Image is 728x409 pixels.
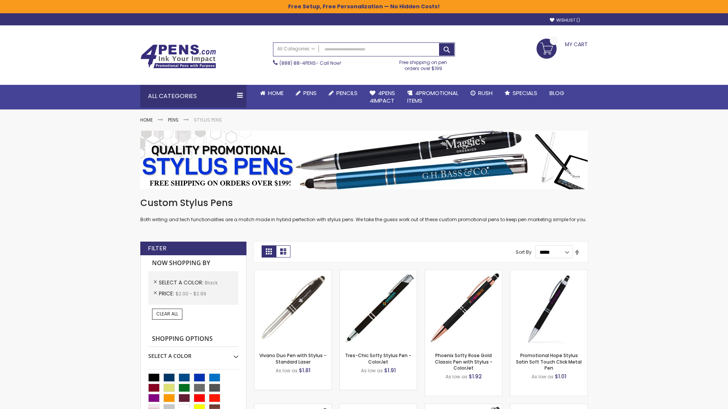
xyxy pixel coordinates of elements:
span: Blog [549,89,564,97]
span: $1.92 [469,373,482,380]
a: (888) 88-4PENS [279,60,316,66]
span: Home [268,89,284,97]
a: Pens [290,85,323,101]
span: $1.91 [384,367,396,374]
span: $1.81 [299,367,311,374]
a: 4Pens4impact [364,85,401,109]
img: Vivano Duo Pen with Stylus - Standard Laser-Black [254,270,331,347]
span: $1.01 [555,373,566,380]
span: All Categories [277,46,315,52]
span: 4PROMOTIONAL ITEMS [407,89,458,105]
img: 4Pens Custom Pens and Promotional Products [140,44,216,69]
span: Clear All [156,311,178,317]
a: All Categories [273,43,319,55]
span: $2.00 - $2.99 [176,290,206,297]
span: Pens [303,89,317,97]
div: Free shipping on pen orders over $199 [392,56,455,72]
a: Rush [464,85,499,101]
a: 4PROMOTIONALITEMS [401,85,464,109]
span: Rush [478,89,493,97]
a: Pencils [323,85,364,101]
span: Pencils [336,89,358,97]
img: Promotional Hope Stylus Satin Soft Touch Click Metal Pen-Black [510,270,587,347]
span: Black [205,279,218,286]
img: Tres-Chic Softy Stylus Pen - ColorJet-Black [340,270,417,347]
a: Specials [499,85,543,101]
a: Phoenix Softy Rose Gold Classic Pen with Stylus - ColorJet [435,352,493,371]
img: Phoenix Softy Rose Gold Classic Pen with Stylus - ColorJet-Black [425,270,502,347]
strong: Now Shopping by [148,255,238,271]
a: Vivano Duo Pen with Stylus - Standard Laser [259,352,326,365]
a: Phoenix Softy Rose Gold Classic Pen with Stylus - ColorJet-Black [425,270,502,276]
a: Clear All [152,309,182,319]
div: Select A Color [148,347,238,360]
span: Price [159,290,176,297]
div: All Categories [140,85,246,108]
span: Specials [513,89,537,97]
span: Select A Color [159,279,205,286]
span: As low as [446,373,468,380]
a: Tres-Chic Softy Stylus Pen - ColorJet-Black [340,270,417,276]
strong: Filter [148,244,166,253]
span: As low as [532,373,554,380]
a: Wishlist [550,17,580,23]
a: Promotional Hope Stylus Satin Soft Touch Click Metal Pen [516,352,582,371]
a: Home [140,117,153,123]
span: 4Pens 4impact [370,89,395,105]
h1: Custom Stylus Pens [140,197,588,209]
span: - Call Now! [279,60,341,66]
span: As low as [276,367,298,374]
a: Tres-Chic Softy Stylus Pen - ColorJet [345,352,411,365]
a: Blog [543,85,570,101]
a: Vivano Duo Pen with Stylus - Standard Laser-Black [254,270,331,276]
strong: Stylus Pens [194,117,222,123]
a: Home [254,85,290,101]
span: As low as [361,367,383,374]
label: Sort By [516,249,532,255]
strong: Grid [262,245,276,258]
div: Both writing and tech functionalities are a match made in hybrid perfection with stylus pens. We ... [140,197,588,223]
strong: Shopping Options [148,331,238,347]
img: Stylus Pens [140,131,588,189]
a: Promotional Hope Stylus Satin Soft Touch Click Metal Pen-Black [510,270,587,276]
a: Pens [168,117,179,123]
